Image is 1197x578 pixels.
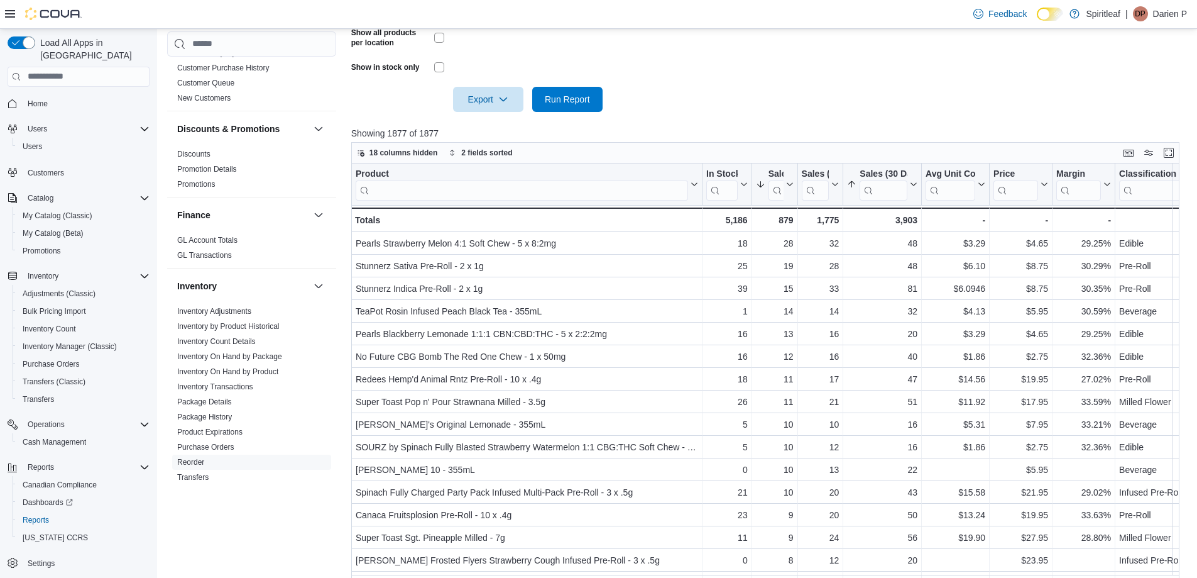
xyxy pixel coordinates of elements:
[177,413,232,421] a: Package History
[177,442,234,452] span: Purchase Orders
[926,169,975,181] div: Avg Unit Cost
[706,169,738,181] div: In Stock Qty
[706,440,748,455] div: 5
[755,372,793,387] div: 11
[18,374,150,389] span: Transfers (Classic)
[1125,6,1128,21] p: |
[28,124,47,134] span: Users
[13,338,155,355] button: Inventory Manager (Classic)
[706,213,748,228] div: 5,186
[847,417,917,432] div: 16
[926,304,985,319] div: $4.13
[177,321,280,331] span: Inventory by Product Historical
[23,515,49,525] span: Reports
[177,458,204,467] a: Reorder
[1121,145,1136,160] button: Keyboard shortcuts
[351,28,429,48] label: Show all products per location
[706,281,748,296] div: 39
[356,394,698,409] div: Super Toast Pop n' Pour Strawnana Milled - 3.5g
[177,382,253,392] span: Inventory Transactions
[18,477,150,492] span: Canadian Compliance
[18,495,150,510] span: Dashboards
[18,226,150,241] span: My Catalog (Beta)
[993,394,1048,409] div: $17.95
[18,495,78,510] a: Dashboards
[18,208,97,223] a: My Catalog (Classic)
[1037,8,1063,21] input: Dark Mode
[13,433,155,451] button: Cash Management
[177,306,251,316] span: Inventory Adjustments
[801,169,829,201] div: Sales (14 Days)
[23,394,54,404] span: Transfers
[13,320,155,338] button: Inventory Count
[993,236,1048,251] div: $4.65
[860,169,907,201] div: Sales (30 Days)
[167,147,336,197] div: Discounts & Promotions
[18,357,85,372] a: Purchase Orders
[23,121,52,136] button: Users
[993,169,1048,201] button: Price
[706,349,748,364] div: 16
[177,367,278,376] a: Inventory On Hand by Product
[847,258,917,274] div: 48
[23,211,92,221] span: My Catalog (Classic)
[801,169,839,201] button: Sales (14 Days)
[755,281,793,296] div: 15
[177,180,216,189] a: Promotions
[801,349,839,364] div: 16
[23,246,61,256] span: Promotions
[23,269,63,284] button: Inventory
[23,324,76,334] span: Inventory Count
[28,271,58,281] span: Inventory
[993,169,1038,181] div: Price
[28,462,54,472] span: Reports
[13,207,155,225] button: My Catalog (Classic)
[993,349,1048,364] div: $2.75
[801,417,839,432] div: 10
[177,209,210,221] h3: Finance
[1056,417,1111,432] div: 33.21%
[18,304,91,319] a: Bulk Pricing Import
[18,357,150,372] span: Purchase Orders
[993,213,1048,228] div: -
[18,435,150,450] span: Cash Management
[926,372,985,387] div: $14.56
[755,258,793,274] div: 19
[926,394,985,409] div: $11.92
[3,416,155,433] button: Operations
[356,372,698,387] div: Redees Hemp'd Animal Rntz Pre-Roll - 10 x .4g
[177,93,231,103] span: New Customers
[23,556,60,571] a: Settings
[177,352,282,361] a: Inventory On Hand by Package
[847,394,917,409] div: 51
[23,121,150,136] span: Users
[706,326,748,342] div: 16
[926,281,985,296] div: $6.0946
[801,326,839,342] div: 16
[23,480,97,490] span: Canadian Compliance
[755,169,793,201] button: Sales (7 Days)
[706,169,738,201] div: In Stock Qty
[1056,213,1111,228] div: -
[18,435,91,450] a: Cash Management
[177,457,204,467] span: Reorder
[177,123,309,135] button: Discounts & Promotions
[351,62,420,72] label: Show in stock only
[356,236,698,251] div: Pearls Strawberry Melon 4:1 Soft Chew - 5 x 8:2mg
[801,213,839,228] div: 1,775
[356,326,698,342] div: Pearls Blackberry Lemonade 1:1:1 CBN:CBD:THC - 5 x 2:2:2mg
[28,193,53,203] span: Catalog
[177,397,232,406] a: Package Details
[18,286,150,301] span: Adjustments (Classic)
[13,391,155,408] button: Transfers
[706,417,748,432] div: 5
[926,417,985,432] div: $5.31
[988,8,1027,20] span: Feedback
[356,304,698,319] div: TeaPot Rosin Infused Peach Black Tea - 355mL
[847,236,917,251] div: 48
[28,168,64,178] span: Customers
[1141,145,1156,160] button: Display options
[1056,236,1111,251] div: 29.25%
[18,321,81,336] a: Inventory Count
